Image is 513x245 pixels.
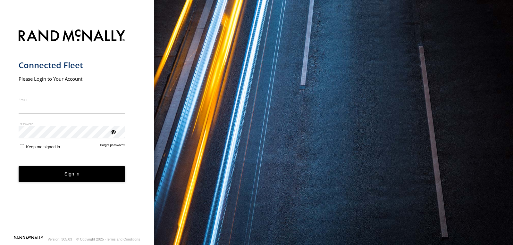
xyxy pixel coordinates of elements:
span: Keep me signed in [26,144,60,149]
div: Version: 305.03 [48,237,72,241]
div: © Copyright 2025 - [76,237,140,241]
h2: Please Login to Your Account [19,76,125,82]
form: main [19,26,136,235]
input: Keep me signed in [20,144,24,148]
a: Visit our Website [14,236,43,242]
a: Forgot password? [100,143,125,149]
button: Sign in [19,166,125,182]
h1: Connected Fleet [19,60,125,70]
div: ViewPassword [110,128,116,135]
label: Password [19,121,125,126]
img: Rand McNally [19,28,125,45]
a: Terms and Conditions [106,237,140,241]
label: Email [19,97,125,102]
